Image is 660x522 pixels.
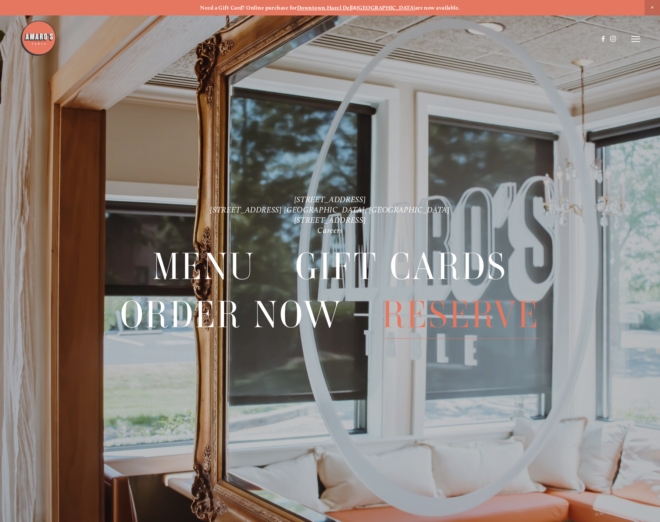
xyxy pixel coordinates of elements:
a: Gift Cards [295,243,507,290]
a: [STREET_ADDRESS] [294,195,366,204]
strong: are now available. [415,4,460,11]
a: [STREET_ADDRESS] [294,215,366,225]
span: Reserve [382,291,540,339]
strong: , [325,4,327,11]
span: Order Now [120,291,342,339]
a: Reserve [382,291,540,338]
strong: Need a Gift Card? Online purchase for [200,4,297,11]
a: Careers [317,226,343,235]
a: [STREET_ADDRESS] [GEOGRAPHIC_DATA], [GEOGRAPHIC_DATA] [210,205,450,214]
a: [GEOGRAPHIC_DATA] [357,4,415,11]
a: Hazel Dell [327,4,353,11]
a: Order Now [120,291,342,338]
strong: & [353,4,357,11]
a: Downtown [297,4,325,11]
a: Menu [153,243,256,290]
img: Amaro's Table [20,20,57,57]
